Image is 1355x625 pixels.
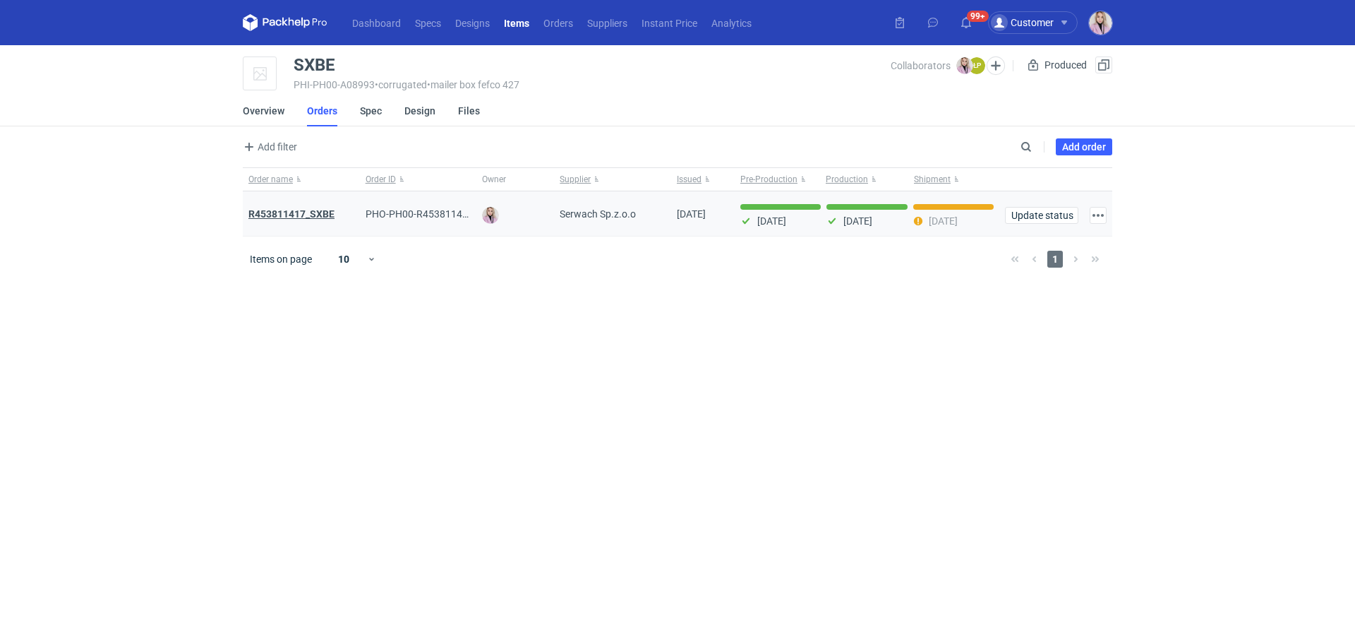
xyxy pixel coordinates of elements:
a: Suppliers [580,14,634,31]
span: • corrugated [375,79,427,90]
button: Add filter [240,138,298,155]
button: Duplicate Item [1095,56,1112,73]
a: Instant Price [634,14,704,31]
button: Order ID [360,168,477,191]
span: PHO-PH00-R453811417_SXBE [366,208,502,220]
div: Produced [1025,56,1090,73]
span: Pre-Production [740,174,797,185]
span: Owner [482,174,506,185]
a: Specs [408,14,448,31]
img: Klaudia Wiśniewska [1089,11,1112,35]
div: SXBE [294,56,335,73]
button: 99+ [955,11,977,34]
a: Design [404,95,435,126]
button: Actions [1090,207,1107,224]
a: Items [497,14,536,31]
button: Production [823,168,911,191]
span: Items on page [250,252,312,266]
img: Klaudia Wiśniewska [956,57,973,74]
a: Add order [1056,138,1112,155]
img: Klaudia Wiśniewska [482,207,499,224]
a: Designs [448,14,497,31]
div: Serwach Sp.z.o.o [554,191,671,237]
span: Issued [677,174,701,185]
div: 10 [321,249,367,269]
span: Order ID [366,174,396,185]
a: Spec [360,95,382,126]
span: • mailer box fefco 427 [427,79,519,90]
button: Order name [243,168,360,191]
button: Update status [1005,207,1078,224]
button: Pre-Production [735,168,823,191]
a: Orders [536,14,580,31]
button: Customer [988,11,1089,34]
svg: Packhelp Pro [243,14,327,31]
span: Supplier [560,174,591,185]
span: Collaborators [891,60,951,71]
figcaption: ŁP [968,57,985,74]
a: Analytics [704,14,759,31]
span: 1 [1047,251,1063,268]
p: [DATE] [757,215,786,227]
p: [DATE] [929,215,958,227]
span: 03/09/2025 [677,208,706,220]
button: Edit collaborators [987,56,1005,75]
div: Customer [991,14,1054,31]
div: PHI-PH00-A08993 [294,79,891,90]
p: [DATE] [843,215,872,227]
a: Dashboard [345,14,408,31]
span: Production [826,174,868,185]
a: Orders [307,95,337,126]
span: Serwach Sp.z.o.o [560,207,636,221]
a: R453811417_SXBE [248,208,335,220]
span: Shipment [914,174,951,185]
button: Shipment [911,168,999,191]
button: Supplier [554,168,671,191]
a: Files [458,95,480,126]
a: Overview [243,95,284,126]
span: Order name [248,174,293,185]
span: Update status [1011,210,1072,220]
button: Issued [671,168,735,191]
span: Add filter [241,138,297,155]
input: Search [1018,138,1063,155]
